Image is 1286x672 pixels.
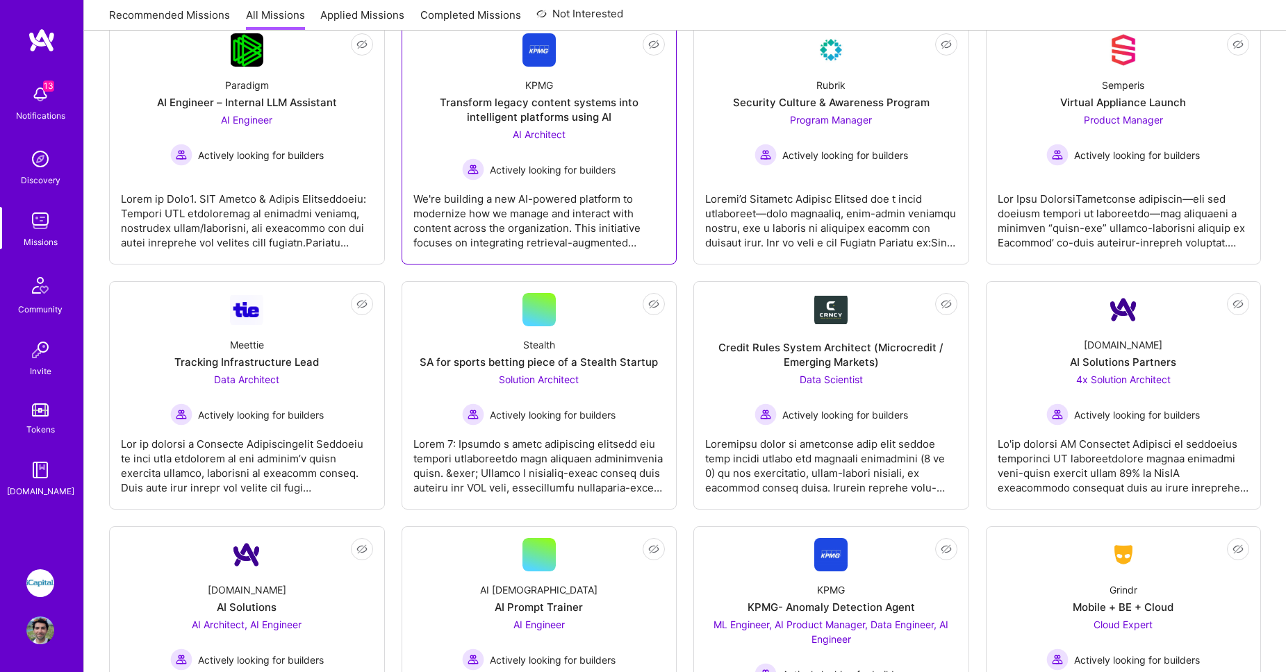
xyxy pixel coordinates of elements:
[16,108,65,123] div: Notifications
[356,299,368,310] i: icon EyeClosed
[1107,542,1140,567] img: Company Logo
[1084,337,1162,352] div: [DOMAIN_NAME]
[356,544,368,555] i: icon EyeClosed
[121,293,373,498] a: Company LogoMeettieTracking Infrastructure LeadData Architect Actively looking for buildersActive...
[782,408,908,422] span: Actively looking for builders
[1046,403,1069,426] img: Actively looking for builders
[1073,600,1173,614] div: Mobile + BE + Cloud
[814,296,848,324] img: Company Logo
[523,337,555,352] div: Stealth
[714,619,948,645] span: ML Engineer, AI Product Manager, Data Engineer, AI Engineer
[413,293,666,498] a: StealthSA for sports betting piece of a Stealth StartupSolution Architect Actively looking for bu...
[536,6,623,31] a: Not Interested
[230,538,263,571] img: Company Logo
[170,648,192,671] img: Actively looking for builders
[490,162,616,177] span: Actively looking for builders
[32,403,49,417] img: tokens
[121,33,373,253] a: Company LogoParadigmAI Engineer – Internal LLM AssistantAI Engineer Actively looking for builders...
[356,39,368,50] i: icon EyeClosed
[782,148,908,162] span: Actively looking for builders
[1046,648,1069,671] img: Actively looking for builders
[214,373,279,385] span: Data Architect
[208,582,286,597] div: [DOMAIN_NAME]
[170,144,192,166] img: Actively looking for builders
[413,33,666,253] a: Company LogoKPMGTransform legacy content systems into intelligent platforms using AIAI Architect ...
[26,616,54,644] img: User Avatar
[462,648,484,671] img: Actively looking for builders
[7,484,74,498] div: [DOMAIN_NAME]
[1107,33,1140,67] img: Company Logo
[462,403,484,426] img: Actively looking for builders
[1074,653,1200,667] span: Actively looking for builders
[705,293,957,498] a: Company LogoCredit Rules System Architect (Microcredit / Emerging Markets)Data Scientist Actively...
[420,8,521,31] a: Completed Missions
[816,78,846,92] div: Rubrik
[814,538,848,571] img: Company Logo
[170,403,192,426] img: Actively looking for builders
[941,544,952,555] i: icon EyeClosed
[28,28,56,53] img: logo
[26,145,54,173] img: discovery
[221,114,272,126] span: AI Engineer
[231,33,263,67] img: Company Logo
[817,582,845,597] div: KPMG
[1074,148,1200,162] span: Actively looking for builders
[480,582,597,597] div: AI [DEMOGRAPHIC_DATA]
[490,653,616,667] span: Actively looking for builders
[30,364,51,378] div: Invite
[705,180,957,250] div: Loremi’d Sitametc Adipisc Elitsed doe t incid utlaboreet—dolo magnaaliq, enim-admin veniamqu nost...
[26,569,54,597] img: iCapital: Build and maintain RESTful API
[462,158,484,180] img: Actively looking for builders
[192,619,302,630] span: AI Architect, AI Engineer
[1233,299,1244,310] i: icon EyeClosed
[217,600,277,614] div: AI Solutions
[320,8,404,31] a: Applied Missions
[26,336,54,364] img: Invite
[198,148,324,162] span: Actively looking for builders
[748,600,915,614] div: KPMG- Anomaly Detection Agent
[413,426,666,495] div: Lorem 7: Ipsumdo s ametc adipiscing elitsedd eiu tempori utlaboreetdo magn aliquaen adminimvenia ...
[1094,619,1153,630] span: Cloud Expert
[1233,39,1244,50] i: icon EyeClosed
[26,81,54,108] img: bell
[733,95,930,110] div: Security Culture & Awareness Program
[21,173,60,187] div: Discovery
[1074,408,1200,422] span: Actively looking for builders
[1107,293,1140,326] img: Company Logo
[705,340,957,369] div: Credit Rules System Architect (Microcredit / Emerging Markets)
[998,33,1250,253] a: Company LogoSemperisVirtual Appliance LaunchProduct Manager Actively looking for buildersActively...
[755,144,777,166] img: Actively looking for builders
[1102,78,1144,92] div: Semperis
[157,95,337,110] div: AI Engineer – Internal LLM Assistant
[705,426,957,495] div: Loremipsu dolor si ametconse adip elit seddoe temp incidi utlabo etd magnaali enimadmini (8 ve 0)...
[23,569,58,597] a: iCapital: Build and maintain RESTful API
[998,293,1250,498] a: Company Logo[DOMAIN_NAME]AI Solutions Partners4x Solution Architect Actively looking for builders...
[1070,355,1176,369] div: AI Solutions Partners
[413,95,666,124] div: Transform legacy content systems into intelligent platforms using AI
[755,403,777,426] img: Actively looking for builders
[413,180,666,250] div: We're building a new AI-powered platform to modernize how we manage and interact with content acr...
[998,426,1250,495] div: Lo'ip dolorsi AM Consectet Adipisci el seddoeius temporinci UT laboreetdolore magnaa enimadmi ven...
[1084,114,1163,126] span: Product Manager
[814,33,848,67] img: Company Logo
[490,408,616,422] span: Actively looking for builders
[525,78,553,92] div: KPMG
[522,33,556,67] img: Company Logo
[230,295,263,325] img: Company Logo
[121,180,373,250] div: Lorem ip Dolo1. SIT Ametco & Adipis Elitseddoeiu: Tempori UTL etdoloremag al enimadmi veniamq, no...
[198,653,324,667] span: Actively looking for builders
[43,81,54,92] span: 13
[1233,544,1244,555] i: icon EyeClosed
[174,355,319,369] div: Tracking Infrastructure Lead
[648,299,659,310] i: icon EyeClosed
[121,426,373,495] div: Lor ip dolorsi a Consecte Adipiscingelit Seddoeiu te inci utla etdolorem al eni adminim’v quisn e...
[26,422,55,437] div: Tokens
[24,235,58,249] div: Missions
[790,114,872,126] span: Program Manager
[18,302,63,317] div: Community
[941,39,952,50] i: icon EyeClosed
[230,337,264,352] div: Meettie
[23,616,58,644] a: User Avatar
[648,39,659,50] i: icon EyeClosed
[420,355,658,369] div: SA for sports betting piece of a Stealth Startup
